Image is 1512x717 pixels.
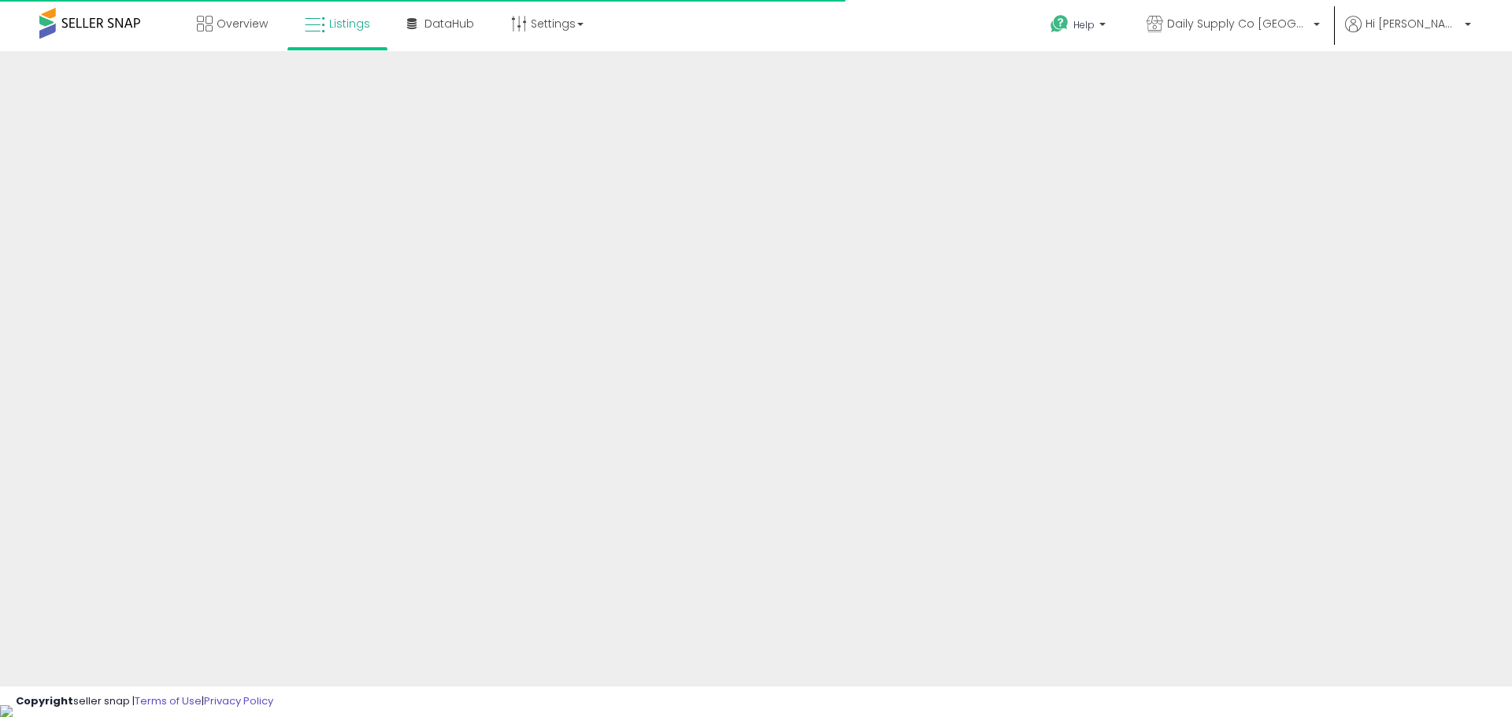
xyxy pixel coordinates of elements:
[135,693,202,708] a: Terms of Use
[1050,14,1069,34] i: Get Help
[1366,16,1460,31] span: Hi [PERSON_NAME]
[329,16,370,31] span: Listings
[1038,2,1121,51] a: Help
[204,693,273,708] a: Privacy Policy
[1167,16,1309,31] span: Daily Supply Co [GEOGRAPHIC_DATA]
[217,16,268,31] span: Overview
[1073,18,1095,31] span: Help
[16,694,273,709] div: seller snap | |
[16,693,73,708] strong: Copyright
[424,16,474,31] span: DataHub
[1345,16,1471,51] a: Hi [PERSON_NAME]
